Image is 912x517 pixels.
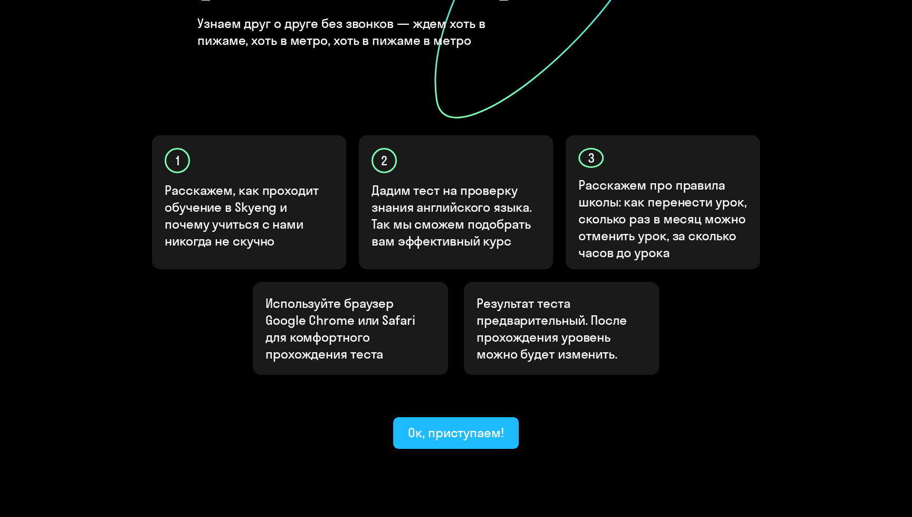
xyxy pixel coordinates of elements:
p: Расскажем про правила школы: как перенести урок, сколько раз в месяц можно отменить урок, за скол... [578,176,748,261]
div: Ок, приступаем! [408,424,504,441]
button: Ок, приступаем! [393,417,519,449]
p: Расскажем, как проходит обучение в Skyeng и почему учиться с нами никогда не скучно [165,182,335,249]
p: Результат теста предварительный. После прохождения уровень можно будет изменить. [477,295,647,362]
div: 3 [578,148,604,168]
p: Дадим тест на проверку знания английского языка. Так мы сможем подобрать вам эффективный курс [372,182,541,249]
div: 2 [372,148,397,173]
p: Используйте браузер Google Chrome или Safari для комфортного прохождения теста [265,295,435,362]
h4: Узнаем друг о друге без звонков — ждем хоть в пижаме, хоть в метро, хоть в пижаме в метро [197,15,538,49]
div: 1 [165,148,190,173]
